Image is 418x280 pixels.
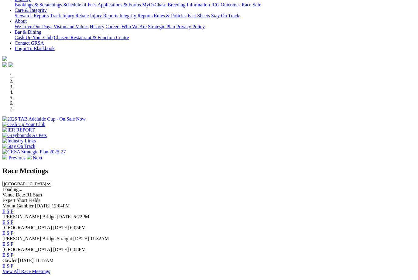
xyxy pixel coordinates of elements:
a: Injury Reports [90,13,118,18]
a: F [11,230,13,236]
span: [DATE] [35,203,51,208]
span: 6:08PM [70,247,86,252]
a: F [11,220,13,225]
span: Venue [2,192,15,197]
span: 11:32AM [90,236,109,241]
img: chevron-left-pager-white.svg [2,155,7,159]
a: Race Safe [242,2,261,7]
a: Track Injury Rebate [50,13,89,18]
img: logo-grsa-white.png [2,56,7,61]
div: Care & Integrity [15,13,416,19]
a: E [2,209,5,214]
span: [DATE] [53,247,69,252]
div: Bar & Dining [15,35,416,40]
a: Who We Are [122,24,147,29]
span: Short [17,198,27,203]
a: Stay On Track [211,13,239,18]
a: Bookings & Scratchings [15,2,62,7]
a: MyOzChase [142,2,166,7]
img: Greyhounds As Pets [2,133,47,138]
span: Previous [9,155,26,160]
a: Stewards Reports [15,13,49,18]
a: E [2,263,5,268]
a: About [15,19,27,24]
div: About [15,24,416,29]
img: Stay On Track [2,144,35,149]
a: S [7,220,9,225]
a: F [11,241,13,247]
a: Breeding Information [168,2,210,7]
a: F [11,252,13,258]
span: R1 Start [26,192,42,197]
span: [DATE] [53,225,69,230]
span: [GEOGRAPHIC_DATA] [2,247,52,252]
a: Login To Blackbook [15,46,55,51]
a: Schedule of Fees [63,2,96,7]
span: 6:05PM [70,225,86,230]
span: Gawler [2,258,17,263]
a: E [2,230,5,236]
span: 12:04PM [52,203,70,208]
span: Date [16,192,25,197]
span: [DATE] [73,236,89,241]
a: Applications & Forms [98,2,141,7]
span: [GEOGRAPHIC_DATA] [2,225,52,230]
img: facebook.svg [2,62,7,67]
img: 2025 TAB Adelaide Cup - On Sale Now [2,116,86,122]
a: Privacy Policy [176,24,205,29]
img: Cash Up Your Club [2,122,45,127]
a: Vision and Values [53,24,88,29]
a: History [90,24,104,29]
span: Loading... [2,187,22,192]
img: IER REPORT [2,127,35,133]
a: Chasers Restaurant & Function Centre [54,35,129,40]
a: Next [27,155,42,160]
a: Strategic Plan [148,24,175,29]
a: Careers [105,24,120,29]
a: ICG Outcomes [211,2,240,7]
span: [DATE] [57,214,73,219]
span: [PERSON_NAME] Bridge [2,214,56,219]
a: S [7,230,9,236]
a: S [7,263,9,268]
img: GRSA Strategic Plan 2025-27 [2,149,66,155]
span: 5:22PM [74,214,89,219]
a: Integrity Reports [119,13,152,18]
span: Fields [28,198,40,203]
span: Next [33,155,42,160]
a: Bar & Dining [15,29,41,35]
a: Previous [2,155,27,160]
a: Contact GRSA [15,40,44,46]
span: Mount Gambier [2,203,34,208]
a: E [2,252,5,258]
a: Care & Integrity [15,8,47,13]
span: [PERSON_NAME] Bridge Straight [2,236,72,241]
a: View All Race Meetings [2,269,50,274]
a: Rules & Policies [154,13,187,18]
img: twitter.svg [9,62,13,67]
a: S [7,209,9,214]
img: Industry Links [2,138,36,144]
a: F [11,209,13,214]
a: Fact Sheets [188,13,210,18]
a: F [11,263,13,268]
a: E [2,220,5,225]
img: chevron-right-pager-white.svg [27,155,32,159]
a: S [7,252,9,258]
span: 11:17AM [35,258,54,263]
span: Expert [2,198,15,203]
div: Industry [15,2,416,8]
a: Cash Up Your Club [15,35,53,40]
a: E [2,241,5,247]
span: [DATE] [18,258,34,263]
h2: Race Meetings [2,167,416,175]
a: S [7,241,9,247]
a: We Love Our Dogs [15,24,52,29]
